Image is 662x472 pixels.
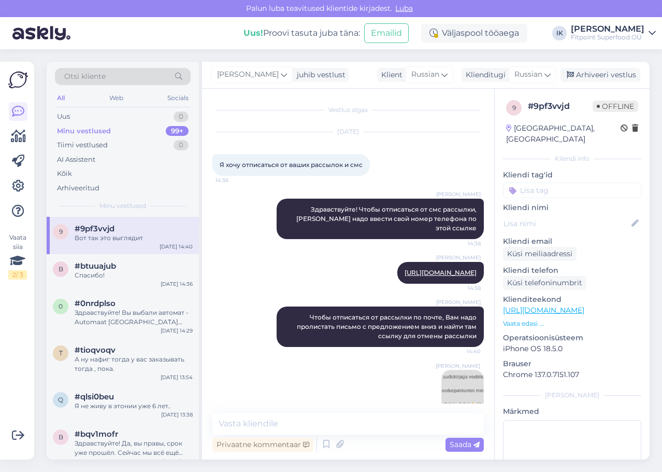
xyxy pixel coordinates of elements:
div: А ну нафиг тогда у вас заказывать тогда , пока. [75,355,193,373]
div: 0 [174,140,189,150]
a: [URL][DOMAIN_NAME] [503,306,584,315]
p: Kliendi nimi [503,202,641,213]
div: Я не живу в этонии уже 6 лет.. [75,401,193,411]
div: Здравствуйте! Вы выбали автомат - Automaat [GEOGRAPHIC_DATA] Männimäe [GEOGRAPHIC_DATA], [GEOGRAP... [75,308,193,327]
span: 14:38 [442,284,481,292]
div: Socials [165,91,191,105]
div: # 9pf3vvjd [528,100,593,113]
b: Uus! [243,28,263,38]
span: #0nrdplso [75,299,116,308]
span: #btuuajub [75,261,116,271]
div: Спасибо! [75,271,193,280]
button: Emailid [364,23,409,43]
span: #9pf3vvjd [75,224,114,233]
div: Väljaspool tööaega [421,24,527,43]
div: [DATE] 14:29 [161,327,193,335]
span: Здравствуйте! Чтобы отписаться от смс рассылки, [PERSON_NAME] надо ввести свой номер телефона по ... [296,205,478,232]
div: Fitpoint Superfood OÜ [571,33,644,41]
span: 14:40 [442,348,481,355]
div: [DATE] 14:36 [161,280,193,288]
div: Privaatne kommentaar [212,438,313,452]
span: #tioqvoqv [75,345,116,355]
span: Saada [450,440,480,449]
img: Askly Logo [8,70,28,90]
a: [PERSON_NAME]Fitpoint Superfood OÜ [571,25,656,41]
p: iPhone OS 18.5.0 [503,343,641,354]
div: [PERSON_NAME] [503,391,641,400]
div: 0 [174,112,189,122]
p: Kliendi email [503,236,641,247]
span: q [58,396,63,404]
div: [DATE] 14:40 [160,243,193,251]
p: Brauser [503,358,641,369]
p: Chrome 137.0.7151.107 [503,369,641,380]
span: 14:36 [215,176,254,184]
div: [DATE] 13:38 [161,411,193,419]
span: Russian [514,69,542,80]
span: 14:38 [442,240,481,247]
div: juhib vestlust [293,70,346,80]
span: t [59,349,63,357]
p: Klienditeekond [503,294,641,305]
div: Küsi telefoninumbrit [503,276,586,290]
p: Kliendi telefon [503,265,641,276]
span: #bqv1mofr [75,429,118,439]
input: Lisa nimi [503,218,629,229]
div: Вот так это выглядит [75,233,193,243]
span: Otsi kliente [64,71,106,82]
div: IK [552,26,567,40]
div: [DATE] 13:54 [161,373,193,381]
div: Klienditugi [462,70,506,80]
span: [PERSON_NAME] [436,362,480,370]
div: Uus [57,112,70,122]
p: Kliendi tag'id [503,170,641,181]
p: Operatsioonisüsteem [503,332,641,343]
div: [GEOGRAPHIC_DATA], [GEOGRAPHIC_DATA] [506,123,621,145]
div: Vestlus algas [212,105,484,115]
span: Я хочу отписаться от ваших рассылок и смс [220,161,363,169]
div: Vaata siia [8,233,27,280]
div: Proovi tasuta juba täna: [243,27,360,39]
span: 0 [59,302,63,310]
img: Attachment [442,370,483,412]
span: b [59,265,63,273]
div: Здравствуйте! Да, вы правы, срок уже прошёл. Сейчас мы всё ещё ожидаем поступления этого товара, ... [75,439,193,457]
span: Russian [411,69,439,80]
span: Offline [593,101,638,112]
span: Minu vestlused [99,201,146,211]
div: Kliendi info [503,154,641,163]
span: #qlsi0beu [75,392,114,401]
span: [PERSON_NAME] [436,190,481,198]
div: 99+ [166,126,189,136]
div: Arhiveeritud [57,183,99,193]
div: Tiimi vestlused [57,140,108,150]
div: 2 / 3 [8,270,27,280]
div: [DATE] 13:11 [163,457,193,465]
input: Lisa tag [503,183,641,198]
div: Web [107,91,125,105]
span: [PERSON_NAME] [436,254,481,261]
div: All [55,91,67,105]
span: [PERSON_NAME] [436,298,481,306]
span: 9 [512,104,516,112]
a: [URL][DOMAIN_NAME] [405,269,477,276]
span: b [59,433,63,441]
span: [PERSON_NAME] [217,69,279,80]
div: Küsi meiliaadressi [503,247,577,261]
p: Märkmed [503,406,641,417]
div: [DATE] [212,127,484,136]
div: Minu vestlused [57,126,111,136]
div: AI Assistent [57,155,95,165]
div: Arhiveeri vestlus [560,68,640,82]
span: Luba [392,4,416,13]
span: Чтобы отписаться от рассылки по почте, Вам надо пролистать письмо с предложением вниз и найти там... [297,313,478,340]
div: Klient [377,70,402,80]
span: 9 [59,228,63,235]
div: [PERSON_NAME] [571,25,644,33]
div: Kõik [57,169,72,179]
p: Vaata edasi ... [503,319,641,328]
